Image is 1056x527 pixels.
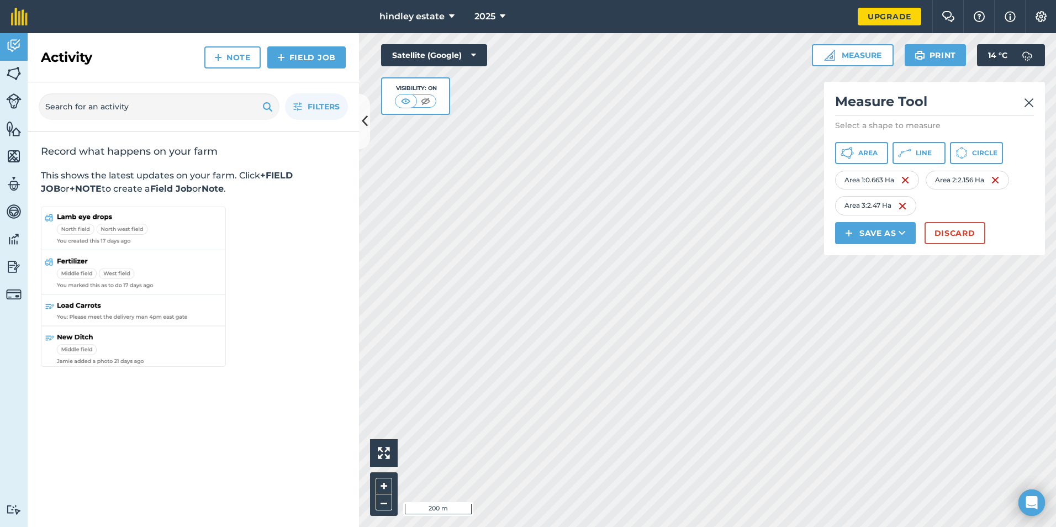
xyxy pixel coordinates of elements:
img: svg+xml;base64,PD94bWwgdmVyc2lvbj0iMS4wIiBlbmNvZGluZz0idXRmLTgiPz4KPCEtLSBHZW5lcmF0b3I6IEFkb2JlIE... [6,504,22,515]
a: Upgrade [858,8,921,25]
img: svg+xml;base64,PHN2ZyB4bWxucz0iaHR0cDovL3d3dy53My5vcmcvMjAwMC9zdmciIHdpZHRoPSIxNCIgaGVpZ2h0PSIyNC... [214,51,222,64]
div: Visibility: On [395,84,437,93]
img: A question mark icon [973,11,986,22]
img: svg+xml;base64,PHN2ZyB4bWxucz0iaHR0cDovL3d3dy53My5vcmcvMjAwMC9zdmciIHdpZHRoPSIyMiIgaGVpZ2h0PSIzMC... [1024,96,1034,109]
img: svg+xml;base64,PHN2ZyB4bWxucz0iaHR0cDovL3d3dy53My5vcmcvMjAwMC9zdmciIHdpZHRoPSIxNCIgaGVpZ2h0PSIyNC... [845,226,853,240]
strong: Note [202,183,224,194]
img: svg+xml;base64,PHN2ZyB4bWxucz0iaHR0cDovL3d3dy53My5vcmcvMjAwMC9zdmciIHdpZHRoPSI1NiIgaGVpZ2h0PSI2MC... [6,120,22,137]
img: svg+xml;base64,PD94bWwgdmVyc2lvbj0iMS4wIiBlbmNvZGluZz0idXRmLTgiPz4KPCEtLSBHZW5lcmF0b3I6IEFkb2JlIE... [6,231,22,247]
img: svg+xml;base64,PD94bWwgdmVyc2lvbj0iMS4wIiBlbmNvZGluZz0idXRmLTgiPz4KPCEtLSBHZW5lcmF0b3I6IEFkb2JlIE... [6,259,22,275]
h2: Activity [41,49,92,66]
img: svg+xml;base64,PD94bWwgdmVyc2lvbj0iMS4wIiBlbmNvZGluZz0idXRmLTgiPz4KPCEtLSBHZW5lcmF0b3I6IEFkb2JlIE... [6,203,22,220]
button: Filters [285,93,348,120]
button: Area [835,142,888,164]
span: Area [858,149,878,157]
button: Circle [950,142,1003,164]
span: Filters [308,101,340,113]
button: + [376,478,392,494]
img: svg+xml;base64,PD94bWwgdmVyc2lvbj0iMS4wIiBlbmNvZGluZz0idXRmLTgiPz4KPCEtLSBHZW5lcmF0b3I6IEFkb2JlIE... [6,93,22,109]
span: Circle [972,149,997,157]
a: Field Job [267,46,346,68]
img: svg+xml;base64,PHN2ZyB4bWxucz0iaHR0cDovL3d3dy53My5vcmcvMjAwMC9zdmciIHdpZHRoPSI1MCIgaGVpZ2h0PSI0MC... [399,96,413,107]
h2: Measure Tool [835,93,1034,115]
button: Line [893,142,946,164]
img: fieldmargin Logo [11,8,28,25]
img: Four arrows, one pointing top left, one top right, one bottom right and the last bottom left [378,447,390,459]
span: 14 ° C [988,44,1007,66]
input: Search for an activity [39,93,279,120]
button: Save as [835,222,916,244]
p: This shows the latest updates on your farm. Click or to create a or . [41,169,346,196]
strong: Field Job [150,183,192,194]
a: Note [204,46,261,68]
img: svg+xml;base64,PHN2ZyB4bWxucz0iaHR0cDovL3d3dy53My5vcmcvMjAwMC9zdmciIHdpZHRoPSI1NiIgaGVpZ2h0PSI2MC... [6,65,22,82]
div: Area 2 : 2.156 Ha [926,171,1009,189]
img: A cog icon [1034,11,1048,22]
button: Print [905,44,967,66]
img: svg+xml;base64,PD94bWwgdmVyc2lvbj0iMS4wIiBlbmNvZGluZz0idXRmLTgiPz4KPCEtLSBHZW5lcmF0b3I6IEFkb2JlIE... [1016,44,1038,66]
button: 14 °C [977,44,1045,66]
span: 2025 [474,10,495,23]
img: svg+xml;base64,PD94bWwgdmVyc2lvbj0iMS4wIiBlbmNvZGluZz0idXRmLTgiPz4KPCEtLSBHZW5lcmF0b3I6IEFkb2JlIE... [6,38,22,54]
button: – [376,494,392,510]
button: Discard [925,222,985,244]
button: Measure [812,44,894,66]
img: svg+xml;base64,PHN2ZyB4bWxucz0iaHR0cDovL3d3dy53My5vcmcvMjAwMC9zdmciIHdpZHRoPSIxOSIgaGVpZ2h0PSIyNC... [915,49,925,62]
div: Area 3 : 2.47 Ha [835,196,916,215]
img: svg+xml;base64,PHN2ZyB4bWxucz0iaHR0cDovL3d3dy53My5vcmcvMjAwMC9zdmciIHdpZHRoPSIxNCIgaGVpZ2h0PSIyNC... [277,51,285,64]
img: svg+xml;base64,PHN2ZyB4bWxucz0iaHR0cDovL3d3dy53My5vcmcvMjAwMC9zdmciIHdpZHRoPSIxNyIgaGVpZ2h0PSIxNy... [1005,10,1016,23]
img: svg+xml;base64,PHN2ZyB4bWxucz0iaHR0cDovL3d3dy53My5vcmcvMjAwMC9zdmciIHdpZHRoPSIxNiIgaGVpZ2h0PSIyNC... [991,173,1000,187]
p: Select a shape to measure [835,120,1034,131]
button: Satellite (Google) [381,44,487,66]
img: svg+xml;base64,PHN2ZyB4bWxucz0iaHR0cDovL3d3dy53My5vcmcvMjAwMC9zdmciIHdpZHRoPSIxNiIgaGVpZ2h0PSIyNC... [901,173,910,187]
img: svg+xml;base64,PHN2ZyB4bWxucz0iaHR0cDovL3d3dy53My5vcmcvMjAwMC9zdmciIHdpZHRoPSI1MCIgaGVpZ2h0PSI0MC... [419,96,432,107]
img: svg+xml;base64,PHN2ZyB4bWxucz0iaHR0cDovL3d3dy53My5vcmcvMjAwMC9zdmciIHdpZHRoPSI1NiIgaGVpZ2h0PSI2MC... [6,148,22,165]
span: Line [916,149,932,157]
h2: Record what happens on your farm [41,145,346,158]
img: Ruler icon [824,50,835,61]
img: svg+xml;base64,PD94bWwgdmVyc2lvbj0iMS4wIiBlbmNvZGluZz0idXRmLTgiPz4KPCEtLSBHZW5lcmF0b3I6IEFkb2JlIE... [6,287,22,302]
img: Two speech bubbles overlapping with the left bubble in the forefront [942,11,955,22]
img: svg+xml;base64,PHN2ZyB4bWxucz0iaHR0cDovL3d3dy53My5vcmcvMjAwMC9zdmciIHdpZHRoPSIxOSIgaGVpZ2h0PSIyNC... [262,100,273,113]
div: Open Intercom Messenger [1018,489,1045,516]
img: svg+xml;base64,PHN2ZyB4bWxucz0iaHR0cDovL3d3dy53My5vcmcvMjAwMC9zdmciIHdpZHRoPSIxNiIgaGVpZ2h0PSIyNC... [898,199,907,213]
div: Area 1 : 0.663 Ha [835,171,919,189]
span: hindley estate [379,10,445,23]
strong: +NOTE [70,183,102,194]
img: svg+xml;base64,PD94bWwgdmVyc2lvbj0iMS4wIiBlbmNvZGluZz0idXRmLTgiPz4KPCEtLSBHZW5lcmF0b3I6IEFkb2JlIE... [6,176,22,192]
